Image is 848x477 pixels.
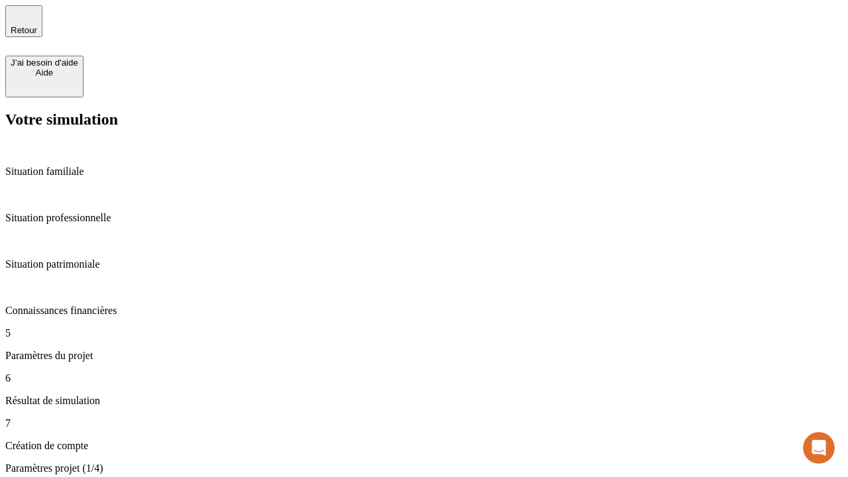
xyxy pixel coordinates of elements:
p: 6 [5,372,843,384]
div: Vous avez besoin d’aide ? [14,11,326,22]
div: J’ai besoin d'aide [11,58,78,68]
button: J’ai besoin d'aideAide [5,56,83,97]
p: 5 [5,327,843,339]
div: Ouvrir le Messenger Intercom [5,5,365,42]
iframe: Intercom live chat [803,432,835,464]
div: L’équipe répond généralement dans un délai de quelques minutes. [14,22,326,36]
p: Connaissances financières [5,305,843,317]
span: Retour [11,25,37,35]
div: Aide [11,68,78,78]
p: Situation familiale [5,166,843,178]
button: Retour [5,5,42,37]
p: Situation patrimoniale [5,258,843,270]
p: Situation professionnelle [5,212,843,224]
p: Création de compte [5,440,843,452]
p: Paramètres du projet [5,350,843,362]
p: Résultat de simulation [5,395,843,407]
p: Paramètres projet (1/4) [5,462,843,474]
p: 7 [5,417,843,429]
h2: Votre simulation [5,111,843,129]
